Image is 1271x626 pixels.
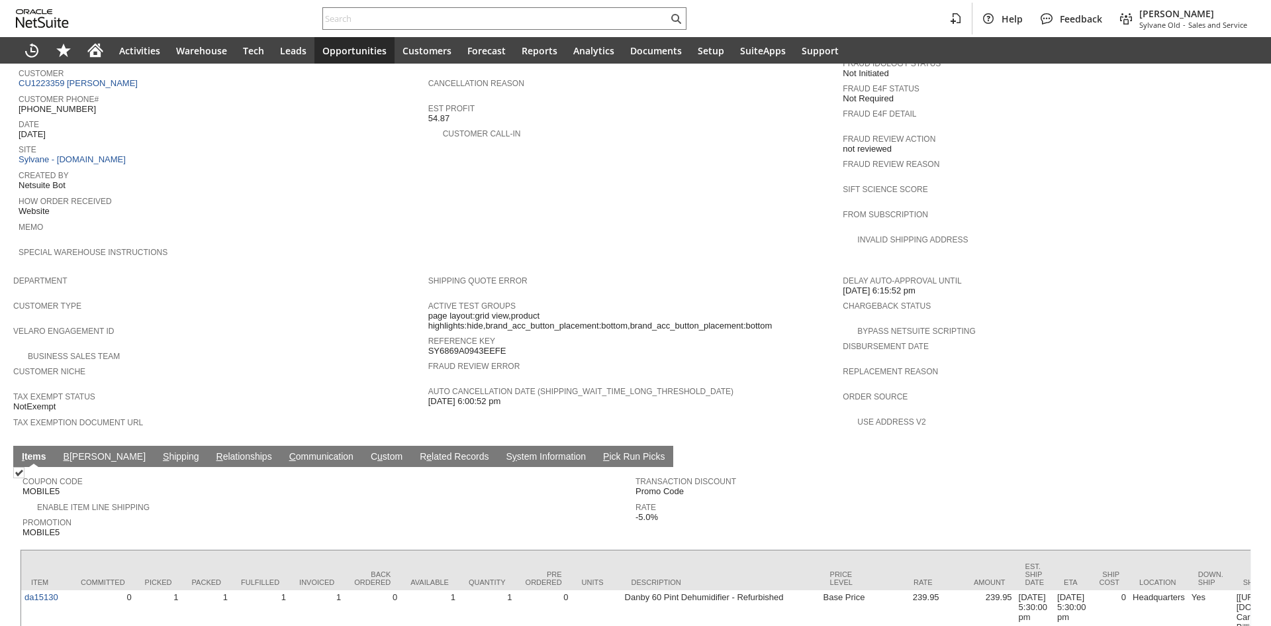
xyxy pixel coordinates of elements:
[19,129,46,140] span: [DATE]
[163,451,169,462] span: S
[428,387,733,396] a: Auto Cancellation Date (shipping_wait_time_long_threshold_date)
[467,44,506,57] span: Forecast
[160,451,203,464] a: Shipping
[443,129,521,138] a: Customer Call-in
[843,342,929,351] a: Disbursement Date
[632,578,810,586] div: Description
[843,276,961,286] a: Delay Auto-Approval Until
[19,197,112,206] a: How Order Received
[395,37,459,64] a: Customers
[192,578,221,586] div: Packed
[377,451,383,462] span: u
[635,512,658,523] span: -5.0%
[56,42,71,58] svg: Shortcuts
[843,185,927,194] a: Sift Science Score
[235,37,272,64] a: Tech
[22,451,24,462] span: I
[526,570,562,586] div: Pre Ordered
[19,180,66,191] span: Netsuite Bot
[289,451,296,462] span: C
[23,477,83,486] a: Coupon Code
[13,276,68,286] a: Department
[857,327,975,336] a: Bypass NetSuite Scripting
[1002,13,1023,25] span: Help
[565,37,622,64] a: Analytics
[522,44,557,57] span: Reports
[635,503,656,512] a: Rate
[19,104,96,115] span: [PHONE_NUMBER]
[802,44,839,57] span: Support
[1025,562,1045,586] div: Est. Ship Date
[176,44,227,57] span: Warehouse
[81,578,125,586] div: Committed
[428,346,506,356] span: SY6869A0943EEFE
[1064,578,1079,586] div: ETA
[843,109,916,119] a: Fraud E4F Detail
[843,84,919,93] a: Fraud E4F Status
[843,210,928,219] a: From Subscription
[622,37,690,64] a: Documents
[13,467,24,478] img: Checked
[13,392,95,401] a: Tax Exempt Status
[459,37,514,64] a: Forecast
[502,451,589,464] a: System Information
[857,235,968,244] a: Invalid Shipping Address
[37,503,150,512] a: Enable Item Line Shipping
[1139,578,1178,586] div: Location
[428,113,450,124] span: 54.87
[830,570,860,586] div: Price Level
[323,11,668,26] input: Search
[19,206,50,217] span: Website
[698,44,724,57] span: Setup
[13,418,143,427] a: Tax Exemption Document URL
[286,451,357,464] a: Communication
[428,301,516,311] a: Active Test Groups
[843,301,931,311] a: Chargeback Status
[843,59,941,68] a: Fraud Idology Status
[314,37,395,64] a: Opportunities
[28,352,120,361] a: Business Sales Team
[19,154,129,164] a: Sylvane - [DOMAIN_NAME]
[843,93,894,104] span: Not Required
[367,451,406,464] a: Custom
[31,578,61,586] div: Item
[1188,20,1247,30] span: Sales and Service
[19,95,99,104] a: Customer Phone#
[19,451,50,464] a: Items
[13,301,81,311] a: Customer Type
[322,44,387,57] span: Opportunities
[243,44,264,57] span: Tech
[603,451,609,462] span: P
[145,578,172,586] div: Picked
[843,392,908,401] a: Order Source
[24,592,58,602] a: da15130
[13,327,114,336] a: Velaro Engagement ID
[880,578,933,586] div: Rate
[428,79,524,88] a: Cancellation Reason
[428,104,475,113] a: Est Profit
[119,44,160,57] span: Activities
[600,451,668,464] a: Pick Run Picks
[428,276,528,286] a: Shipping Quote Error
[19,171,69,180] a: Created By
[299,578,334,586] div: Invoiced
[23,486,60,497] span: MOBILE5
[794,37,847,64] a: Support
[512,451,517,462] span: y
[60,451,149,464] a: B[PERSON_NAME]
[843,68,888,79] span: Not Initiated
[1198,570,1223,586] div: Down. Ship
[280,44,306,57] span: Leads
[111,37,168,64] a: Activities
[354,570,391,586] div: Back Ordered
[953,578,1006,586] div: Amount
[168,37,235,64] a: Warehouse
[1139,7,1247,20] span: [PERSON_NAME]
[1060,13,1102,25] span: Feedback
[843,160,939,169] a: Fraud Review Reason
[732,37,794,64] a: SuiteApps
[843,367,938,376] a: Replacement reason
[13,367,85,376] a: Customer Niche
[635,477,736,486] a: Transaction Discount
[19,248,167,257] a: Special Warehouse Instructions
